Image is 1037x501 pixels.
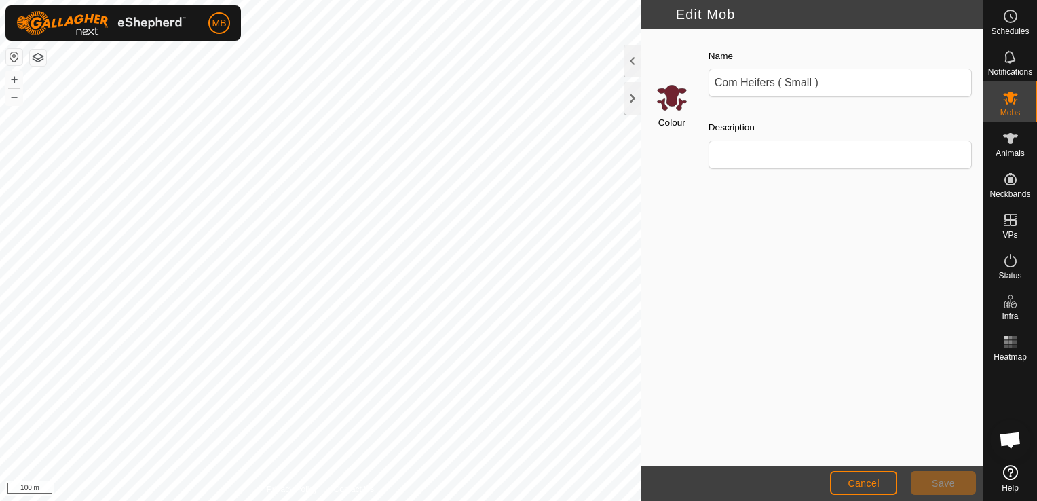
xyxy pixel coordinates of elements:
span: VPs [1002,231,1017,239]
span: Heatmap [994,353,1027,361]
span: MB [212,16,227,31]
label: Name [709,50,733,63]
button: – [6,89,22,105]
button: Map Layers [30,50,46,66]
button: Reset Map [6,49,22,65]
span: Status [998,272,1021,280]
span: Save [932,478,955,489]
button: Cancel [830,471,897,495]
div: Open chat [990,420,1031,460]
button: Save [911,471,976,495]
span: Neckbands [989,190,1030,198]
span: Animals [996,149,1025,157]
span: Infra [1002,312,1018,320]
a: Privacy Policy [267,483,318,496]
span: Mobs [1000,109,1020,117]
a: Contact Us [334,483,374,496]
span: Cancel [848,478,880,489]
h2: Edit Mob [649,6,983,22]
a: Help [983,460,1037,498]
label: Description [709,121,755,134]
span: Schedules [991,27,1029,35]
span: Notifications [988,68,1032,76]
label: Colour [658,116,685,130]
button: + [6,71,22,88]
span: Help [1002,484,1019,492]
img: Gallagher Logo [16,11,186,35]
